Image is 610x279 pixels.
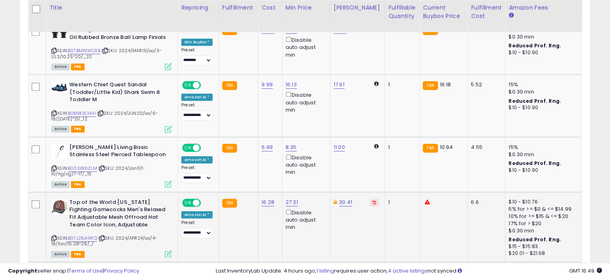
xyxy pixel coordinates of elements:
[316,267,334,275] a: 1 listing
[423,4,464,20] div: Current Buybox Price
[51,165,145,177] span: | SKU: 2024/Jan11/1-10/hg(ng)7-17/_15
[509,250,575,257] div: $20.01 - $21.68
[68,47,100,54] a: B07BMWWCRB
[216,267,602,275] div: Last InventoryLab Update: 4 hours ago, requires user action, not synced.
[68,235,97,242] a: B07J2RJHWQ
[51,63,70,70] span: All listings currently available for purchase on Amazon
[51,144,67,160] img: 31Q1PqXF0WL._SL40_.jpg
[471,4,502,20] div: Fulfillment Cost
[51,110,158,122] span: | SKU: 2024/JUN20/oa/6-18/[DATE]*21/_12
[181,4,215,12] div: Repricing
[286,4,327,12] div: Min Price
[183,144,193,151] span: ON
[388,4,416,20] div: Fulfillable Quantity
[8,267,37,275] strong: Copyright
[509,98,561,104] b: Reduced Prof. Rng.
[183,199,193,206] span: ON
[509,220,575,227] div: 17% for > $20
[440,81,451,88] span: 16.18
[509,167,575,174] div: $10 - $10.90
[69,267,103,275] a: Terms of Use
[68,110,96,117] a: B0BNK3CHH1
[509,206,575,213] div: 5% for >= $0 & <= $14.99
[51,235,157,247] span: | SKU: 2024/APR24/oa/4-18/fan/16.28*29/_1
[51,144,172,187] div: ASIN:
[222,81,237,90] small: FBA
[222,4,255,12] div: Fulfillment
[51,47,162,59] span: | SKU: 2024/MAR19/oa/3-1/LS/10.25*20/_22
[509,81,575,88] div: 15%
[181,211,213,218] div: Amazon AI *
[388,199,413,206] div: 1
[286,35,324,59] div: Disable auto adjust min
[334,143,345,151] a: 11.00
[286,208,324,231] div: Disable auto adjust min
[286,153,324,176] div: Disable auto adjust min
[509,49,575,56] div: $10 - $10.90
[51,181,70,188] span: All listings currently available for purchase on Amazon
[471,199,499,206] div: 6.6
[261,81,273,89] a: 9.99
[388,81,413,88] div: 1
[51,26,67,39] img: 41sflNxFDnL._SL40_.jpg
[181,94,213,101] div: Amazon AI *
[509,12,513,19] small: Amazon Fees.
[509,151,575,158] div: $0.30 min
[51,199,67,215] img: 513FmcsXciL._SL40_.jpg
[49,4,174,12] div: Title
[509,227,575,234] div: $0.30 min
[69,81,167,106] b: Western Chief Quest Sandal (Toddler/Little Kid) Shark Swim 8 Toddler M
[334,81,345,89] a: 17.61
[509,213,575,220] div: 10% for >= $15 & <= $20
[509,4,578,12] div: Amazon Fees
[68,165,97,172] a: B003XK6ZLM
[261,4,279,12] div: Cost
[183,82,193,89] span: ON
[423,144,438,153] small: FBA
[339,198,352,206] a: 30.41
[69,144,167,161] b: [PERSON_NAME] Living Basic Stainless Steel Pierced Tablespoon
[471,81,499,88] div: 5.52
[200,82,213,89] span: OFF
[286,90,324,114] div: Disable auto adjust min
[423,81,438,90] small: FBA
[334,4,381,12] div: [PERSON_NAME]
[261,198,274,206] a: 16.28
[181,156,213,163] div: Amazon AI *
[71,63,85,70] span: FBA
[509,33,575,41] div: $0.30 min
[51,251,70,258] span: All listings currently available for purchase on Amazon
[388,267,428,275] a: 4 active listings
[471,144,499,151] div: 4.55
[71,251,85,258] span: FBA
[509,236,561,243] b: Reduced Prof. Rng.
[200,144,213,151] span: OFF
[181,165,213,183] div: Preset:
[261,143,273,151] a: 6.99
[51,26,172,69] div: ASIN:
[286,198,298,206] a: 27.31
[569,267,602,275] span: 2025-08-17 16:49 GMT
[509,104,575,111] div: $10 - $10.90
[71,126,85,132] span: FBA
[104,267,139,275] a: Privacy Policy
[509,42,561,49] b: Reduced Prof. Rng.
[222,199,237,208] small: FBA
[222,144,237,153] small: FBA
[71,181,85,188] span: FBA
[181,102,213,120] div: Preset:
[509,199,575,206] div: $10 - $10.76
[388,144,413,151] div: 1
[509,144,575,151] div: 15%
[509,88,575,96] div: $0.30 min
[200,199,213,206] span: OFF
[181,220,213,238] div: Preset:
[509,243,575,250] div: $15 - $15.83
[69,199,167,230] b: Top of the World [US_STATE] Fighting Gamecocks Men's Relaxed Fit Adjustable Mesh Offroad Hat Team...
[286,81,297,89] a: 16.13
[69,26,167,43] b: Westinghouse 7000500 Pack of 2 Oil Rubbed Bronze Ball Lamp Finials
[8,267,139,275] div: seller snap | |
[509,160,561,167] b: Reduced Prof. Rng.
[51,81,67,93] img: 41hlKCtGxuL._SL40_.jpg
[51,126,70,132] span: All listings currently available for purchase on Amazon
